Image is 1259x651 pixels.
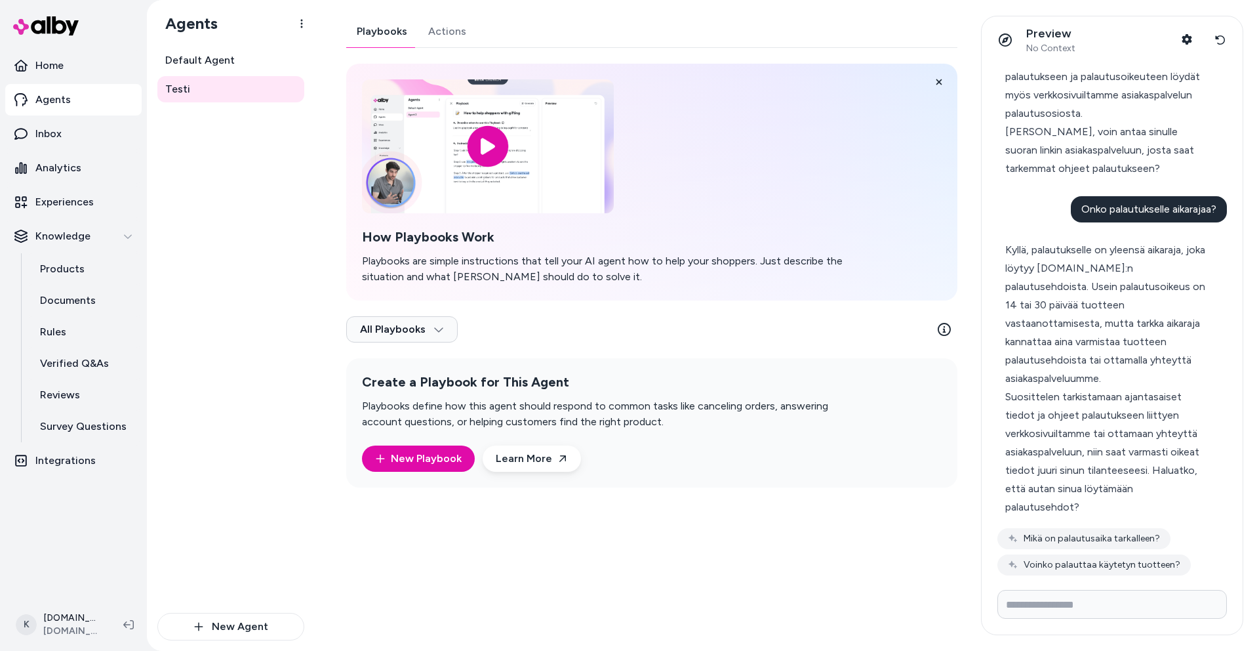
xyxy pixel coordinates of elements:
a: Learn More [483,446,581,472]
a: Home [5,50,142,81]
p: Products [40,261,85,277]
p: Agents [35,92,71,108]
a: Default Agent [157,47,304,73]
span: [DOMAIN_NAME] [43,625,102,638]
p: Home [35,58,64,73]
span: K [16,614,37,635]
input: Write your prompt here [997,590,1227,619]
a: Survey Questions [27,411,142,442]
h2: Create a Playbook for This Agent [362,374,866,390]
p: Integrations [35,453,96,469]
p: Documents [40,293,96,308]
span: Onko palautukselle aikarajaa? [1081,203,1216,215]
a: Agents [5,84,142,115]
button: All Playbooks [346,316,458,343]
a: Products [27,253,142,285]
p: Survey Questions [40,419,127,434]
a: Analytics [5,152,142,184]
a: Playbooks [346,16,418,47]
p: Knowledge [35,228,90,244]
a: Documents [27,285,142,316]
p: Analytics [35,160,81,176]
button: Mikä on palautusaika tarkalleen? [997,528,1170,549]
img: alby Logo [13,16,79,35]
a: Verified Q&As [27,348,142,379]
p: Verified Q&As [40,356,109,371]
span: Testi [165,81,190,97]
button: K[DOMAIN_NAME] Shopify[DOMAIN_NAME] [8,604,113,646]
button: New Playbook [362,446,475,472]
span: Default Agent [165,52,235,68]
p: [DOMAIN_NAME] Shopify [43,612,102,625]
div: [PERSON_NAME], voin antaa sinulle suoran linkin asiakaspalveluun, josta saat tarkemmat ohjeet pal... [1005,123,1208,178]
a: New Playbook [375,451,462,467]
span: All Playbooks [360,323,444,336]
h1: Agents [155,14,218,33]
div: Suosittelen tarkistamaan ajantasaiset tiedot ja ohjeet palautukseen liittyen verkkosivuiltamme ta... [1005,388,1208,516]
p: Reviews [40,387,80,403]
p: Experiences [35,194,94,210]
a: Rules [27,316,142,348]
a: Actions [418,16,477,47]
a: Experiences [5,186,142,218]
h2: How Playbooks Work [362,229,866,245]
span: No Context [1026,43,1075,54]
p: Rules [40,324,66,340]
a: Integrations [5,445,142,476]
a: Reviews [27,379,142,411]
button: Knowledge [5,220,142,252]
a: Testi [157,76,304,102]
p: Inbox [35,126,62,142]
button: Voinko palauttaa käytetyn tuotteen? [997,555,1191,576]
button: New Agent [157,613,304,640]
a: Inbox [5,118,142,150]
div: Kyllä, palautukselle on yleensä aikaraja, joka löytyy [DOMAIN_NAME]:n palautusehdoista. Usein pal... [1005,241,1208,388]
p: Playbooks are simple instructions that tell your AI agent how to help your shoppers. Just describ... [362,253,866,285]
p: Preview [1026,26,1075,41]
p: Playbooks define how this agent should respond to common tasks like canceling orders, answering a... [362,398,866,430]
